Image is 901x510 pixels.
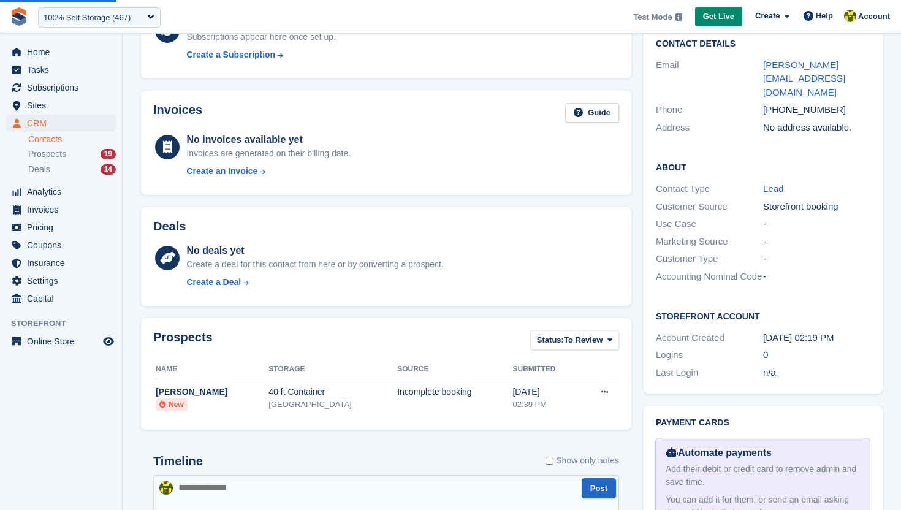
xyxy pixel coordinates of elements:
div: [GEOGRAPHIC_DATA] [268,398,397,411]
img: stora-icon-8386f47178a22dfd0bd8f6a31ec36ba5ce8667c1dd55bd0f319d3a0aa187defe.svg [10,7,28,26]
span: Invoices [27,201,101,218]
h2: Storefront Account [656,310,870,322]
div: Address [656,121,763,135]
img: Rob Sweeney [159,481,173,495]
div: - [763,235,870,249]
div: Use Case [656,217,763,231]
span: Help [816,10,833,22]
input: Show only notes [546,454,553,467]
div: Create a deal for this contact from here or by converting a prospect. [186,258,443,271]
div: No invoices available yet [186,132,351,147]
a: Contacts [28,134,116,145]
div: Automate payments [666,446,860,460]
div: 0 [763,348,870,362]
a: menu [6,290,116,307]
div: Create a Deal [186,276,241,289]
h2: Contact Details [656,39,870,49]
h2: Prospects [153,330,213,353]
div: Storefront booking [763,200,870,214]
a: Prospects 19 [28,148,116,161]
a: Deals 14 [28,163,116,176]
a: [PERSON_NAME][EMAIL_ADDRESS][DOMAIN_NAME] [763,59,845,97]
div: - [763,252,870,266]
span: Insurance [27,254,101,272]
span: Test Mode [633,11,672,23]
span: Create [755,10,780,22]
a: menu [6,44,116,61]
span: Tasks [27,61,101,78]
div: [PERSON_NAME] [156,386,268,398]
div: Accounting Nominal Code [656,270,763,284]
h2: Timeline [153,454,203,468]
span: Account [858,10,890,23]
span: Get Live [703,10,734,23]
li: New [156,398,188,411]
span: Settings [27,272,101,289]
div: [DATE] 02:19 PM [763,331,870,345]
span: Deals [28,164,50,175]
span: Prospects [28,148,66,160]
a: menu [6,219,116,236]
a: menu [6,79,116,96]
div: 02:39 PM [512,398,579,411]
span: Online Store [27,333,101,350]
a: menu [6,333,116,350]
span: Analytics [27,183,101,200]
span: Pricing [27,219,101,236]
div: Invoices are generated on their billing date. [186,147,351,160]
span: Coupons [27,237,101,254]
span: Subscriptions [27,79,101,96]
div: Create a Subscription [186,48,275,61]
th: Storage [268,360,397,379]
a: menu [6,115,116,132]
div: Add their debit or credit card to remove admin and save time. [666,463,860,489]
div: Marketing Source [656,235,763,249]
span: Capital [27,290,101,307]
a: menu [6,237,116,254]
div: [PHONE_NUMBER] [763,103,870,117]
h2: About [656,161,870,173]
div: Contact Type [656,182,763,196]
img: icon-info-grey-7440780725fd019a000dd9b08b2336e03edf1995a4989e88bcd33f0948082b44.svg [675,13,682,21]
a: Create a Subscription [186,48,336,61]
div: No address available. [763,121,870,135]
th: Source [397,360,512,379]
div: - [763,217,870,231]
div: n/a [763,366,870,380]
a: menu [6,183,116,200]
div: Account Created [656,331,763,345]
a: Guide [565,103,619,123]
th: Name [153,360,268,379]
span: CRM [27,115,101,132]
button: Post [582,478,616,498]
div: [DATE] [512,386,579,398]
th: Submitted [512,360,579,379]
div: Customer Source [656,200,763,214]
div: Incomplete booking [397,386,512,398]
a: menu [6,61,116,78]
div: Subscriptions appear here once set up. [186,31,336,44]
a: menu [6,97,116,114]
a: Preview store [101,334,116,349]
div: Customer Type [656,252,763,266]
span: Storefront [11,318,122,330]
a: menu [6,254,116,272]
a: Create an Invoice [186,165,351,178]
div: 40 ft Container [268,386,397,398]
label: Show only notes [546,454,619,467]
h2: Deals [153,219,186,234]
button: Status: To Review [530,330,619,351]
span: Sites [27,97,101,114]
div: Last Login [656,366,763,380]
h2: Payment cards [656,418,870,428]
div: - [763,270,870,284]
a: menu [6,201,116,218]
img: Rob Sweeney [844,10,856,22]
span: To Review [564,334,603,346]
div: 100% Self Storage (467) [44,12,131,24]
div: Email [656,58,763,100]
a: Get Live [695,7,742,27]
span: Home [27,44,101,61]
a: Lead [763,183,783,194]
div: Logins [656,348,763,362]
